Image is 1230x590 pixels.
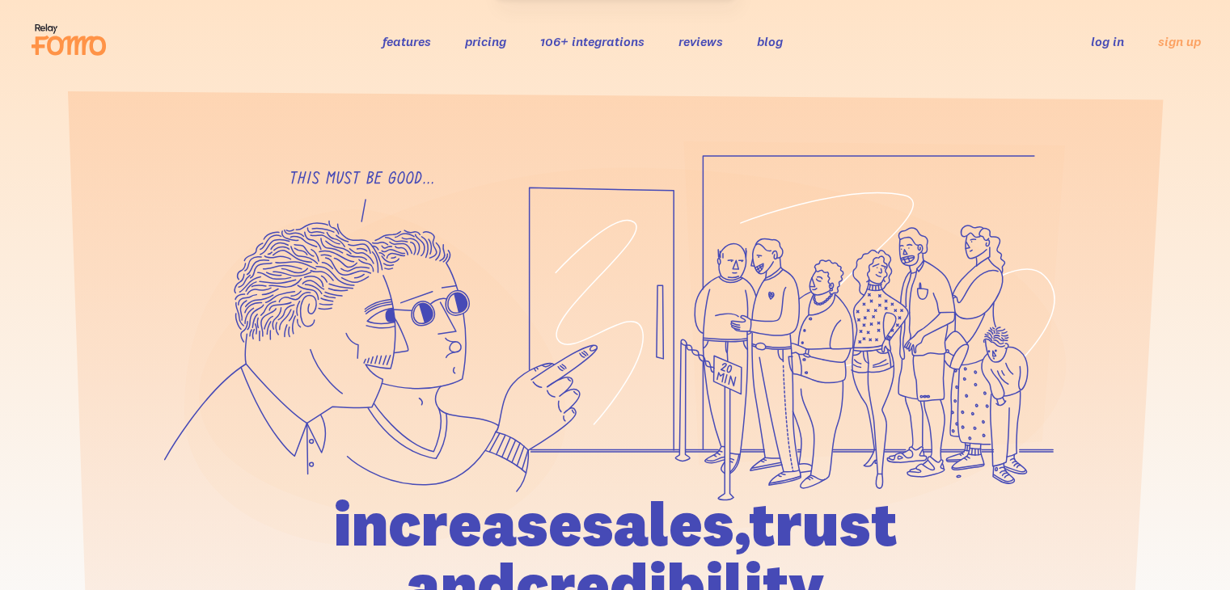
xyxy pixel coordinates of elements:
[465,33,506,49] a: pricing
[1091,33,1124,49] a: log in
[383,33,431,49] a: features
[1158,33,1201,50] a: sign up
[757,33,783,49] a: blog
[540,33,645,49] a: 106+ integrations
[678,33,723,49] a: reviews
